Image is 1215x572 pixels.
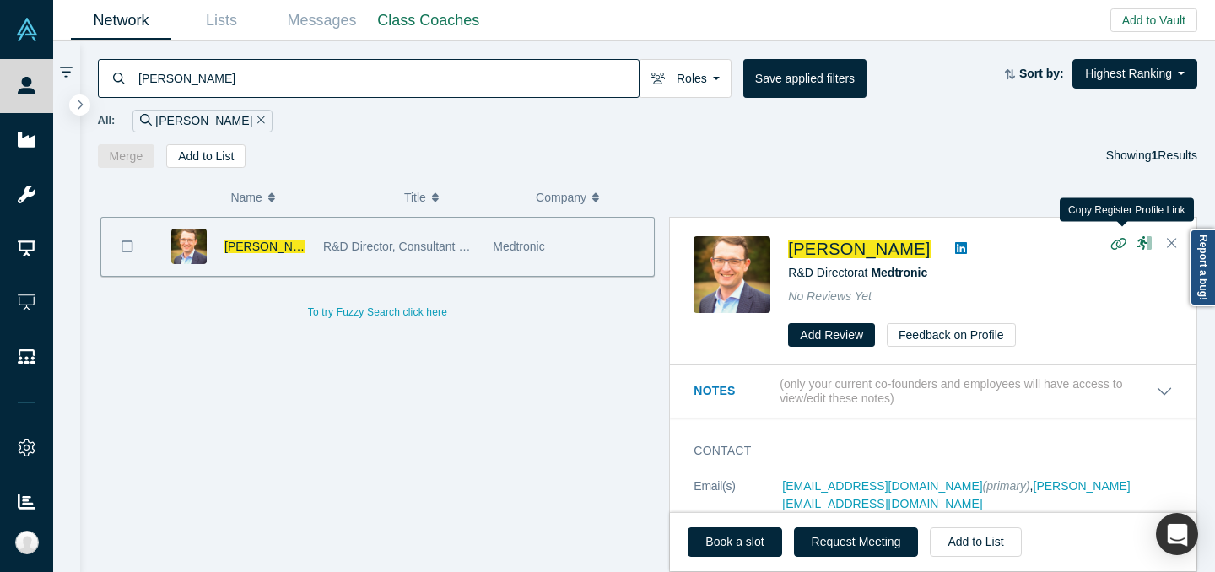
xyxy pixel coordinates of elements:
div: [PERSON_NAME] [132,110,273,132]
p: (only your current co-founders and employees will have access to view/edit these notes) [780,377,1156,406]
button: Title [404,180,518,215]
span: R&D Director, Consultant & Advisor [323,240,508,253]
span: No Reviews Yet [788,289,872,303]
h3: Contact [694,442,1149,460]
button: Merge [98,144,155,168]
button: Add to List [166,144,246,168]
a: [PERSON_NAME] [224,240,321,253]
div: Showing [1106,144,1197,168]
a: Medtronic [871,266,927,279]
button: Add to List [930,527,1021,557]
span: Medtronic [493,240,544,253]
button: Remove Filter [252,111,265,131]
span: Results [1152,148,1197,162]
button: Notes (only your current co-founders and employees will have access to view/edit these notes) [694,377,1173,406]
button: Request Meeting [794,527,919,557]
button: Save applied filters [743,59,867,98]
dd: , [782,478,1173,513]
dt: Email(s) [694,478,782,531]
span: Title [404,180,426,215]
button: Close [1159,230,1185,257]
button: Name [230,180,386,215]
strong: 1 [1152,148,1158,162]
a: Report a bug! [1190,229,1215,306]
span: All: [98,112,116,129]
button: To try Fuzzy Search click here [296,301,459,323]
a: [PERSON_NAME][EMAIL_ADDRESS][DOMAIN_NAME] [782,479,1130,510]
button: Add to Vault [1110,8,1197,32]
button: Bookmark [101,218,154,276]
img: Alchemist Vault Logo [15,18,39,41]
img: Ally Hoang's Account [15,531,39,554]
input: Search by name, title, company, summary, expertise, investment criteria or topics of focus [137,58,639,98]
a: [EMAIL_ADDRESS][DOMAIN_NAME] [782,479,982,493]
button: Company [536,180,650,215]
h3: Notes [694,382,776,400]
strong: Sort by: [1019,67,1064,80]
button: Feedback on Profile [887,323,1016,347]
a: Class Coaches [372,1,485,40]
span: R&D Director at [788,266,927,279]
img: Julien Prevost's Profile Image [171,229,207,264]
img: Julien Prevost's Profile Image [694,236,770,313]
button: Roles [639,59,732,98]
button: Add Review [788,323,875,347]
a: [PERSON_NAME] [788,240,930,258]
span: (primary) [983,479,1030,493]
button: Highest Ranking [1072,59,1197,89]
a: Lists [171,1,272,40]
span: Company [536,180,586,215]
span: Name [230,180,262,215]
a: Network [71,1,171,40]
a: Messages [272,1,372,40]
a: Book a slot [688,527,781,557]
